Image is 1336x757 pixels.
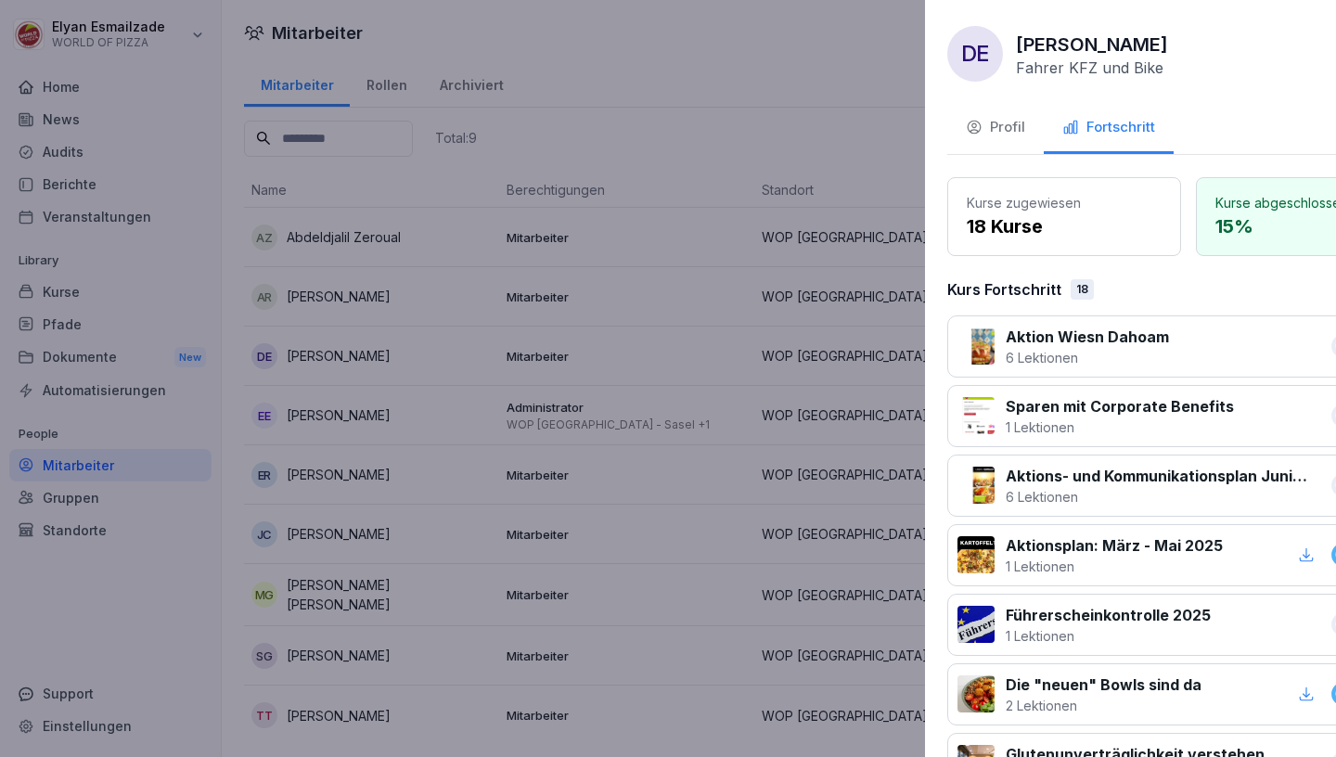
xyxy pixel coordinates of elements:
p: Sparen mit Corporate Benefits [1006,395,1234,417]
button: Fortschritt [1044,104,1174,154]
p: 2 Lektionen [1006,696,1201,715]
p: 1 Lektionen [1006,417,1234,437]
p: Aktion Wiesn Dahoam [1006,326,1169,348]
p: Fahrer KFZ und Bike [1016,58,1163,77]
p: Kurs Fortschritt [947,278,1061,301]
button: Profil [947,104,1044,154]
p: Kurse zugewiesen [967,193,1162,212]
p: 1 Lektionen [1006,557,1223,576]
p: 1 Lektionen [1006,626,1211,646]
p: Aktionsplan: März - Mai 2025 [1006,534,1223,557]
p: Führerscheinkontrolle 2025 [1006,604,1211,626]
div: 18 [1071,279,1094,300]
p: 6 Lektionen [1006,487,1307,507]
p: [PERSON_NAME] [1016,31,1168,58]
div: DE [947,26,1003,82]
div: Profil [966,117,1025,138]
p: 6 Lektionen [1006,348,1169,367]
div: Fortschritt [1062,117,1155,138]
p: Aktions- und Kommunikationsplan Juni bis August [1006,465,1307,487]
p: 18 Kurse [967,212,1162,240]
p: Die "neuen" Bowls sind da [1006,674,1201,696]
